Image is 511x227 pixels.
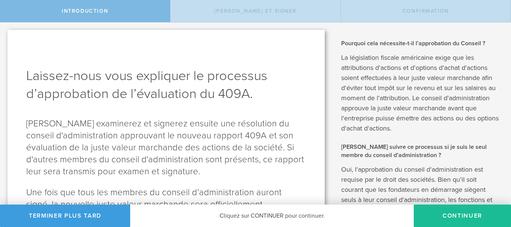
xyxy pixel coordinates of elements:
[26,118,304,177] font: [PERSON_NAME] examinerez et signerez ensuite une résolution du conseil d'administration approuvan...
[26,68,267,102] font: Laissez-nous vous expliquer le processus d’approbation de l’évaluation du 409A.
[341,53,499,132] font: La législation fiscale américaine exige que les attributions d'actions et d'options d'achat d'act...
[341,143,487,159] font: [PERSON_NAME] suivre ce processus si je suis le seul membre du conseil d’administration ?
[341,165,496,224] font: Oui, l'approbation du conseil d'administration est requise par le droit des sociétés. Bien qu'il ...
[414,205,511,227] button: Continuer
[62,8,108,14] font: Introduction
[403,8,449,14] font: Confirmation
[214,8,296,14] font: [PERSON_NAME] et signer
[220,212,325,220] font: Cliquez sur CONTINUER pour continuer.
[29,212,101,220] font: Terminer plus tard
[341,40,485,47] font: Pourquoi cela nécessite-t-il l’approbation du Conseil ?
